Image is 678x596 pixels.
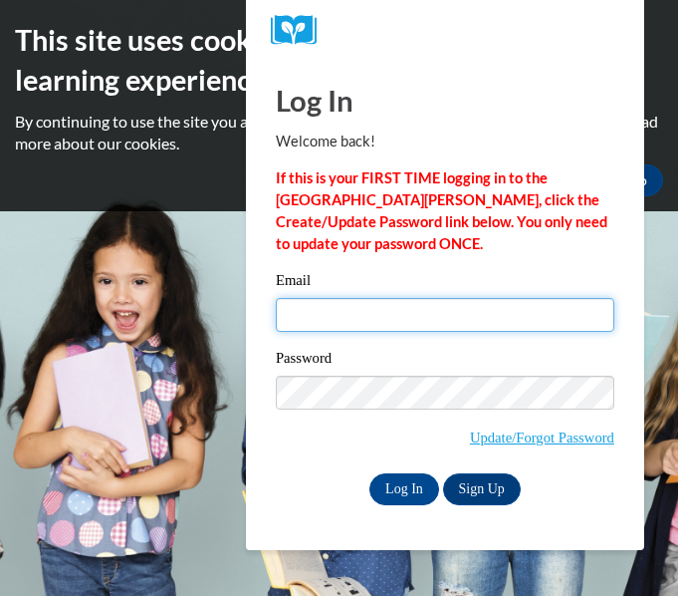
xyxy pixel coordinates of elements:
[470,430,614,446] a: Update/Forgot Password
[15,20,663,101] h2: This site uses cookies to help improve your learning experience.
[276,80,614,121] h1: Log In
[369,473,439,505] input: Log In
[15,111,663,154] p: By continuing to use the site you agree to our use of cookies. Use the ‘More info’ button to read...
[276,273,614,293] label: Email
[271,15,331,46] img: Logo brand
[276,351,614,371] label: Password
[271,15,619,46] a: COX Campus
[276,131,614,152] p: Welcome back!
[276,169,607,252] strong: If this is your FIRST TIME logging in to the [GEOGRAPHIC_DATA][PERSON_NAME], click the Create/Upd...
[443,473,521,505] a: Sign Up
